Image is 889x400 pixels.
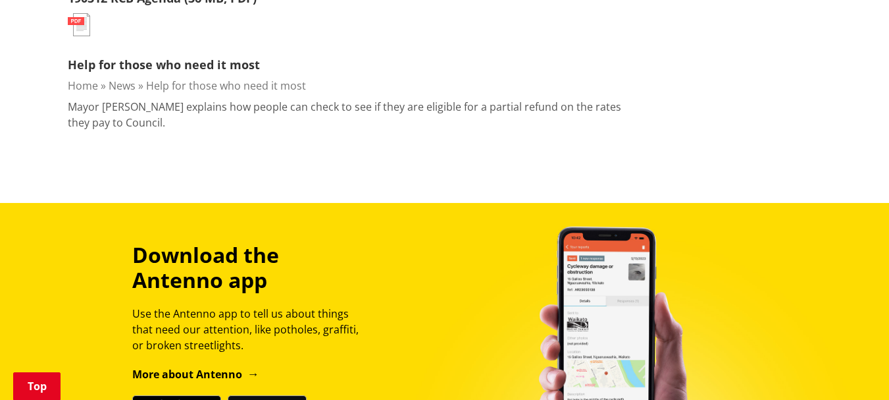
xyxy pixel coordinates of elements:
[109,78,136,93] a: News
[132,367,259,382] a: More about Antenno
[132,306,370,353] p: Use the Antenno app to tell us about things that need our attention, like potholes, graffiti, or ...
[13,372,61,400] a: Top
[146,78,306,93] a: Help for those who need it most
[68,13,90,36] img: document-pdf.svg
[68,78,98,93] a: Home
[68,57,260,72] a: Help for those who need it most
[828,345,876,392] iframe: Messenger Launcher
[132,243,370,293] h3: Download the Antenno app
[68,99,628,130] p: Mayor [PERSON_NAME] explains how people can check to see if they are eligible for a partial refun...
